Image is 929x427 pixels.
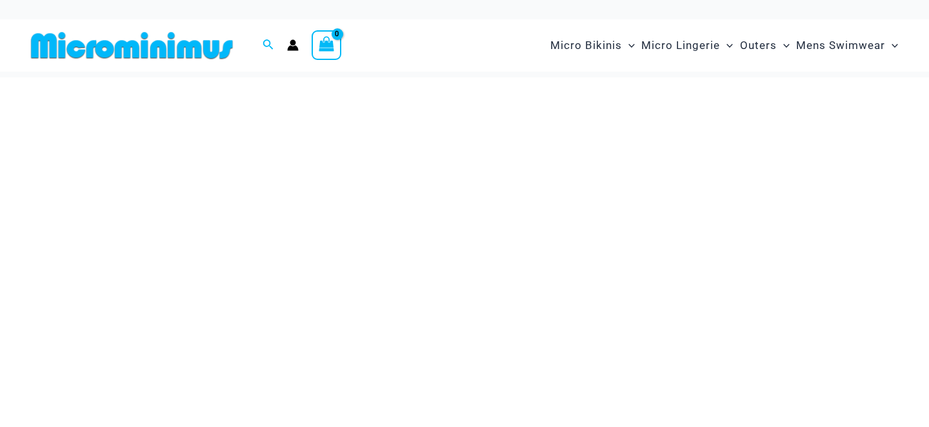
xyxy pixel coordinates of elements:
[545,24,903,67] nav: Site Navigation
[547,26,638,65] a: Micro BikinisMenu ToggleMenu Toggle
[622,29,635,62] span: Menu Toggle
[740,29,777,62] span: Outers
[796,29,885,62] span: Mens Swimwear
[777,29,790,62] span: Menu Toggle
[263,37,274,54] a: Search icon link
[885,29,898,62] span: Menu Toggle
[287,39,299,51] a: Account icon link
[312,30,341,60] a: View Shopping Cart, empty
[550,29,622,62] span: Micro Bikinis
[638,26,736,65] a: Micro LingerieMenu ToggleMenu Toggle
[720,29,733,62] span: Menu Toggle
[26,31,238,60] img: MM SHOP LOGO FLAT
[737,26,793,65] a: OutersMenu ToggleMenu Toggle
[641,29,720,62] span: Micro Lingerie
[793,26,901,65] a: Mens SwimwearMenu ToggleMenu Toggle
